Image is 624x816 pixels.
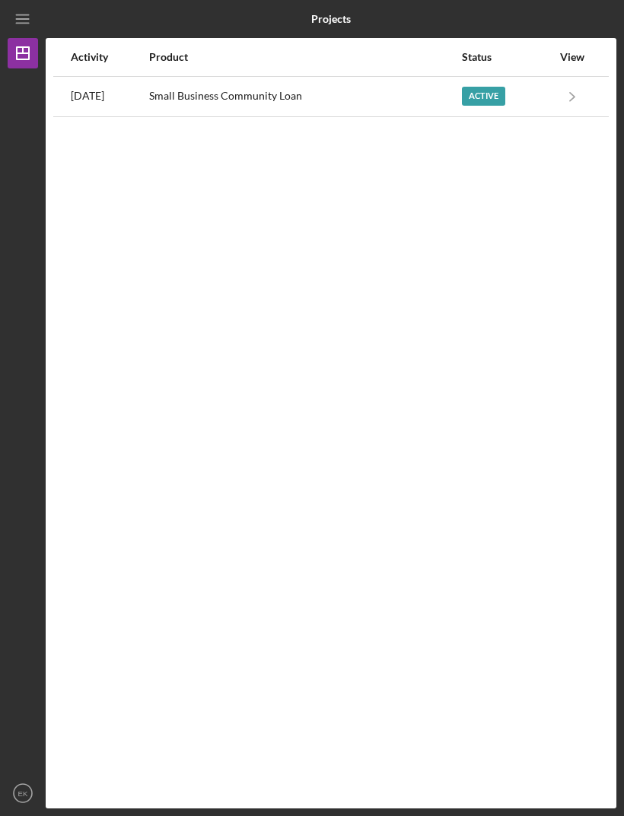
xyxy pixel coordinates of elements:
[149,78,460,116] div: Small Business Community Loan
[18,789,28,798] text: EK
[311,13,351,25] b: Projects
[553,51,591,63] div: View
[71,90,104,102] time: 2025-09-18 21:49
[8,778,38,808] button: EK
[462,51,552,63] div: Status
[462,87,505,106] div: Active
[149,51,460,63] div: Product
[71,51,148,63] div: Activity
